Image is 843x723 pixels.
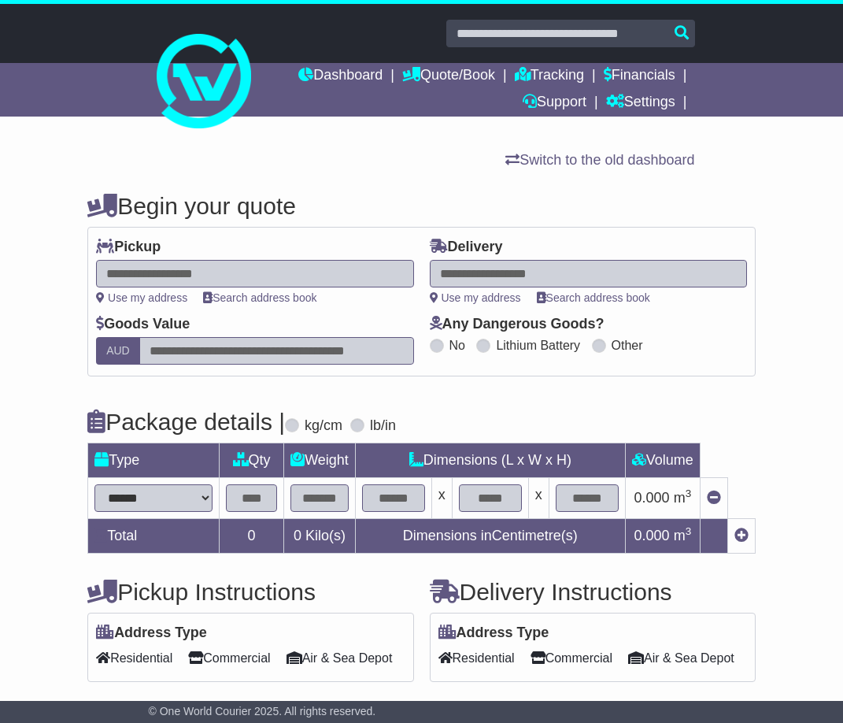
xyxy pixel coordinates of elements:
[284,443,356,478] td: Weight
[449,338,465,353] label: No
[674,528,692,543] span: m
[355,519,625,554] td: Dimensions in Centimetre(s)
[634,490,670,506] span: 0.000
[96,625,207,642] label: Address Type
[438,625,549,642] label: Address Type
[96,291,187,304] a: Use my address
[707,490,721,506] a: Remove this item
[284,519,356,554] td: Kilo(s)
[220,519,284,554] td: 0
[625,443,700,478] td: Volume
[87,409,285,435] h4: Package details |
[88,519,220,554] td: Total
[505,152,694,168] a: Switch to the old dashboard
[87,579,413,605] h4: Pickup Instructions
[628,646,734,670] span: Air & Sea Depot
[674,490,692,506] span: m
[294,528,301,543] span: 0
[96,316,190,333] label: Goods Value
[220,443,284,478] td: Qty
[612,338,643,353] label: Other
[438,646,515,670] span: Residential
[686,488,692,499] sup: 3
[370,417,396,435] label: lb/in
[96,646,172,670] span: Residential
[430,579,756,605] h4: Delivery Instructions
[430,316,605,333] label: Any Dangerous Goods?
[96,239,161,256] label: Pickup
[528,478,549,519] td: x
[149,705,376,717] span: © One World Courier 2025. All rights reserved.
[604,63,675,90] a: Financials
[515,63,584,90] a: Tracking
[188,646,270,670] span: Commercial
[531,646,612,670] span: Commercial
[305,417,342,435] label: kg/cm
[686,525,692,537] sup: 3
[430,239,503,256] label: Delivery
[298,63,383,90] a: Dashboard
[287,646,393,670] span: Air & Sea Depot
[523,90,586,117] a: Support
[402,63,495,90] a: Quote/Book
[496,338,580,353] label: Lithium Battery
[606,90,675,117] a: Settings
[355,443,625,478] td: Dimensions (L x W x H)
[537,291,650,304] a: Search address book
[734,528,749,543] a: Add new item
[430,291,521,304] a: Use my address
[634,528,670,543] span: 0.000
[96,337,140,365] label: AUD
[87,193,756,219] h4: Begin your quote
[431,478,452,519] td: x
[88,443,220,478] td: Type
[203,291,316,304] a: Search address book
